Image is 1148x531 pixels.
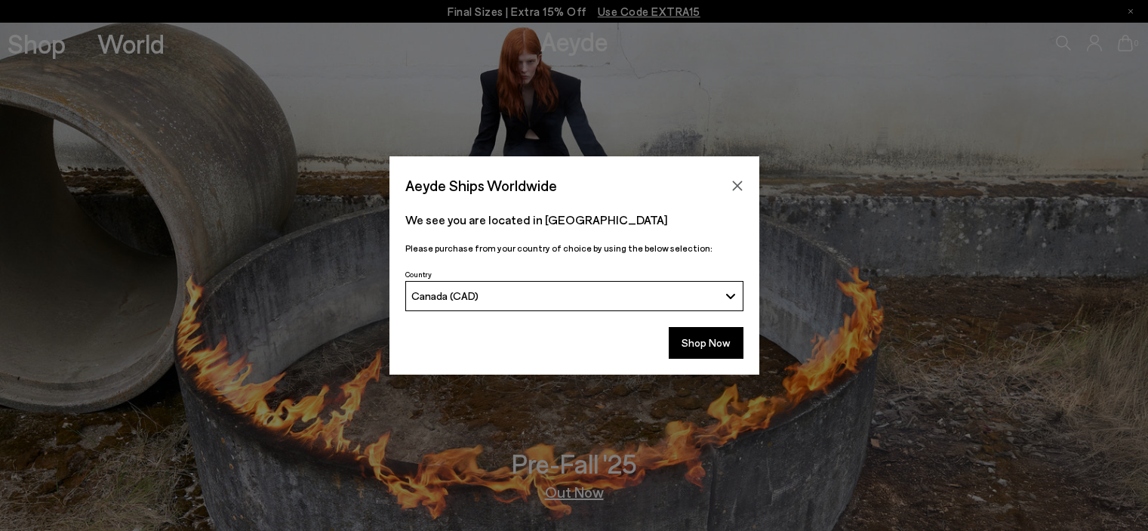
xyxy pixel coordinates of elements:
p: We see you are located in [GEOGRAPHIC_DATA] [405,211,743,229]
button: Close [726,174,749,197]
span: Aeyde Ships Worldwide [405,172,557,199]
span: Country [405,270,432,279]
span: Canada (CAD) [411,289,479,302]
button: Shop Now [669,327,743,359]
p: Please purchase from your country of choice by using the below selection: [405,241,743,255]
